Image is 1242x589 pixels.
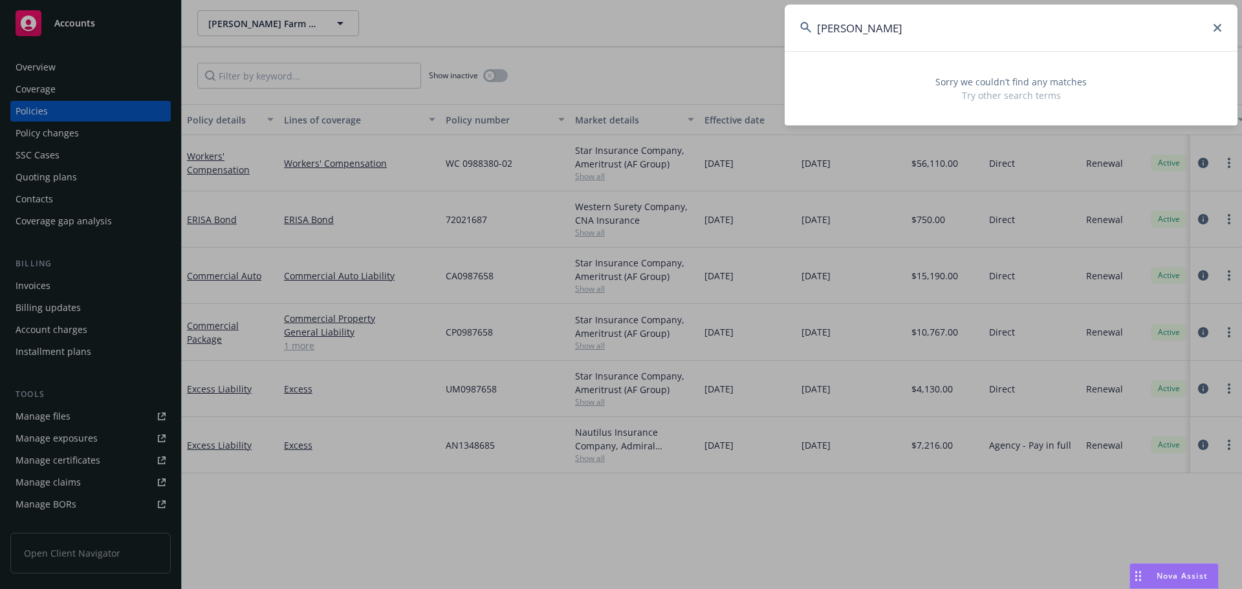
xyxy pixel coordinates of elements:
[1157,570,1208,581] span: Nova Assist
[785,5,1237,51] input: Search...
[800,89,1222,102] span: Try other search terms
[800,75,1222,89] span: Sorry we couldn’t find any matches
[1129,563,1219,589] button: Nova Assist
[1130,564,1146,588] div: Drag to move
